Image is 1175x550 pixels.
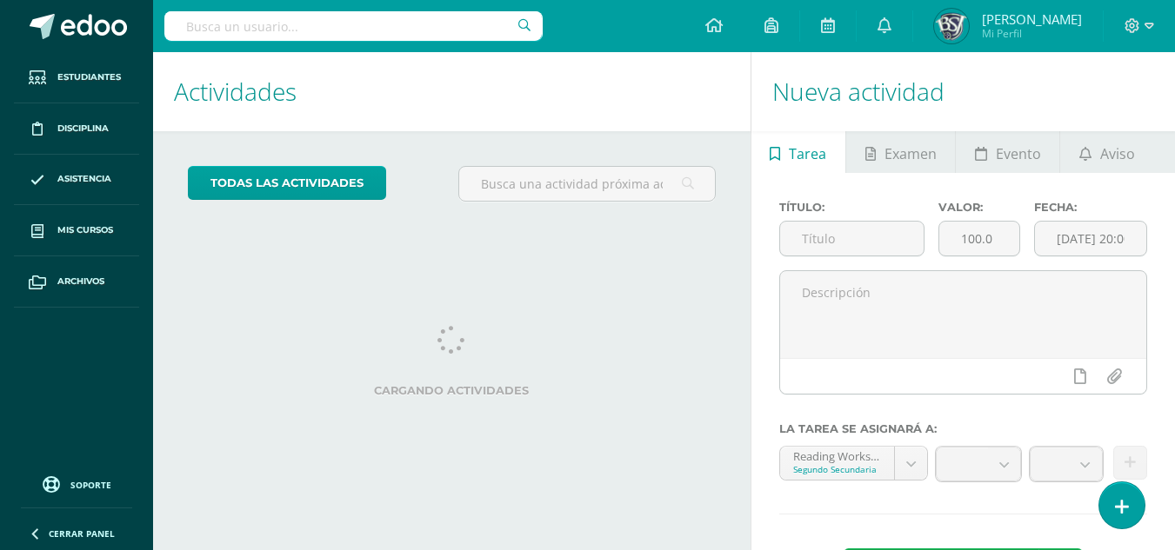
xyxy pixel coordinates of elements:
[57,122,109,136] span: Disciplina
[772,52,1154,131] h1: Nueva actividad
[793,447,882,463] div: Reading Workshop 'A'
[188,384,716,397] label: Cargando actividades
[751,131,845,173] a: Tarea
[188,166,386,200] a: todas las Actividades
[459,167,714,201] input: Busca una actividad próxima aquí...
[885,133,937,175] span: Examen
[57,172,111,186] span: Asistencia
[164,11,543,41] input: Busca un usuario...
[793,463,882,475] div: Segundo Secundaria
[789,133,826,175] span: Tarea
[49,527,115,540] span: Cerrar panel
[779,422,1147,435] label: La tarea se asignará a:
[1100,133,1135,175] span: Aviso
[939,222,1019,255] input: Puntos máximos
[934,9,969,43] img: e16d7183d2555189321a24b4c86d58dd.png
[57,275,104,288] span: Archivos
[14,52,139,103] a: Estudiantes
[956,131,1059,173] a: Evento
[780,222,924,255] input: Título
[14,155,139,206] a: Asistencia
[1034,201,1147,214] label: Fecha:
[57,223,113,237] span: Mis cursos
[1035,222,1146,255] input: Fecha de entrega
[14,256,139,308] a: Archivos
[780,447,928,480] a: Reading Workshop 'A'Segundo Secundaria
[1060,131,1153,173] a: Aviso
[996,133,1041,175] span: Evento
[982,26,1082,41] span: Mi Perfil
[982,10,1082,28] span: [PERSON_NAME]
[174,52,730,131] h1: Actividades
[57,70,121,84] span: Estudiantes
[14,103,139,155] a: Disciplina
[14,205,139,256] a: Mis cursos
[846,131,955,173] a: Examen
[779,201,925,214] label: Título:
[70,479,111,491] span: Soporte
[21,472,132,495] a: Soporte
[938,201,1020,214] label: Valor:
